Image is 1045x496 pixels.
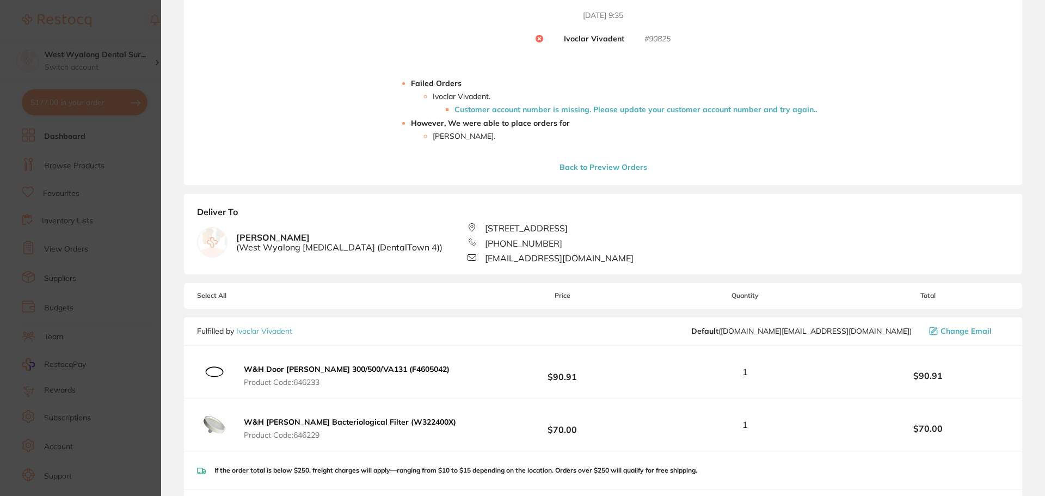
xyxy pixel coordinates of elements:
li: Customer account number is missing. Please update your customer account number and try again. . [454,105,817,114]
strong: However, We were able to place orders for [411,118,570,128]
small: # 90825 [644,34,671,44]
b: $90.91 [847,371,1009,381]
img: NDBtaTZ5ag [197,407,232,442]
b: W&H Door [PERSON_NAME] 300/500/VA131 (F4605042) [244,364,450,374]
li: Ivoclar Vivadent . [433,92,817,114]
img: empty.jpg [198,228,227,257]
a: Ivoclar Vivadent [236,326,292,336]
b: Ivoclar Vivadent [564,34,624,44]
span: Product Code: 646233 [244,378,450,387]
button: Back to Preview Orders [556,162,650,172]
button: W&H Door [PERSON_NAME] 300/500/VA131 (F4605042) Product Code:646233 [241,364,453,387]
b: Default [691,326,718,336]
button: W&H [PERSON_NAME] Bacteriological Filter (W322400X) Product Code:646229 [241,417,459,440]
p: If the order total is below $250, freight charges will apply—ranging from $10 to $15 depending on... [214,467,697,474]
b: [PERSON_NAME] [236,232,442,253]
b: $70.00 [481,415,643,435]
time: [DATE] 9:35 [583,10,623,21]
span: Price [481,292,643,299]
span: Product Code: 646229 [244,431,456,439]
span: Select All [197,292,306,299]
span: [STREET_ADDRESS] [485,223,568,233]
button: Change Email [926,326,1009,336]
li: [PERSON_NAME] . [433,132,817,140]
span: Change Email [941,327,992,335]
span: ( West Wyalong [MEDICAL_DATA] (DentalTown 4) ) [236,242,442,252]
span: 1 [742,367,748,377]
span: orders.au@ivoclarvivadent.com [691,327,912,335]
img: b3l0cThhNA [197,354,232,389]
b: W&H [PERSON_NAME] Bacteriological Filter (W322400X) [244,417,456,427]
span: Total [847,292,1009,299]
span: Quantity [644,292,847,299]
b: $70.00 [847,424,1009,433]
p: Fulfilled by [197,327,292,335]
span: 1 [742,420,748,430]
span: [PHONE_NUMBER] [485,238,562,248]
strong: Failed Orders [411,78,462,88]
b: $90.91 [481,362,643,382]
b: Deliver To [197,207,1009,223]
span: [EMAIL_ADDRESS][DOMAIN_NAME] [485,253,634,263]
